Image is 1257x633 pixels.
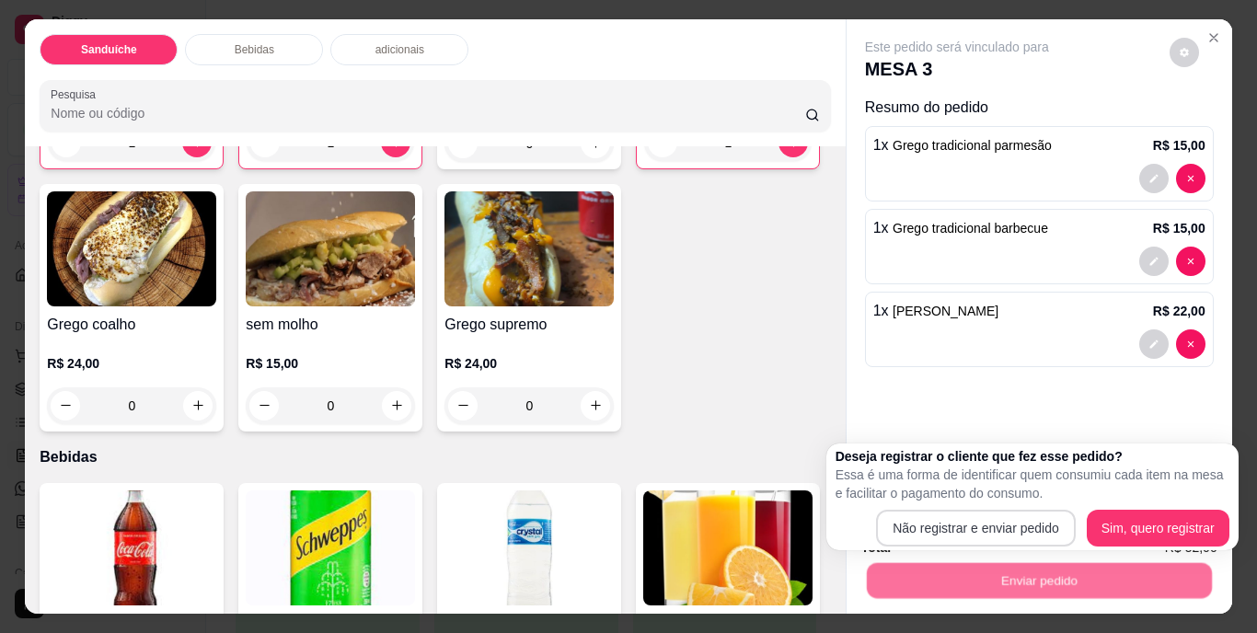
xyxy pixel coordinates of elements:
[47,354,216,373] p: R$ 24,00
[893,138,1052,153] span: Grego tradicional parmesão
[47,191,216,306] img: product-image
[866,563,1211,599] button: Enviar pedido
[1139,247,1169,276] button: decrease-product-quantity
[1153,219,1205,237] p: R$ 15,00
[836,466,1229,502] p: Essa é uma forma de identificar quem consumiu cada item na mesa e facilitar o pagamento do consumo.
[873,217,1048,239] p: 1 x
[81,42,137,57] p: Sanduíche
[246,490,415,605] img: product-image
[51,391,80,420] button: decrease-product-quantity
[448,391,478,420] button: decrease-product-quantity
[47,490,216,605] img: product-image
[873,300,999,322] p: 1 x
[235,42,274,57] p: Bebidas
[444,490,614,605] img: product-image
[444,354,614,373] p: R$ 24,00
[865,97,1214,119] p: Resumo do pedido
[1170,38,1199,67] button: decrease-product-quantity
[246,354,415,373] p: R$ 15,00
[382,391,411,420] button: increase-product-quantity
[246,314,415,336] h4: sem molho
[1139,164,1169,193] button: decrease-product-quantity
[876,510,1076,547] button: Não registrar e enviar pedido
[865,38,1049,56] p: Este pedido será vinculado para
[375,42,424,57] p: adicionais
[643,490,813,605] img: product-image
[1153,302,1205,320] p: R$ 22,00
[1199,23,1228,52] button: Close
[873,134,1052,156] p: 1 x
[893,304,998,318] span: [PERSON_NAME]
[51,104,805,122] input: Pesquisa
[47,314,216,336] h4: Grego coalho
[51,86,102,102] label: Pesquisa
[836,447,1229,466] h2: Deseja registrar o cliente que fez esse pedido?
[246,191,415,306] img: product-image
[249,391,279,420] button: decrease-product-quantity
[865,56,1049,82] p: MESA 3
[444,191,614,306] img: product-image
[1176,329,1205,359] button: decrease-product-quantity
[1176,164,1205,193] button: decrease-product-quantity
[444,314,614,336] h4: Grego supremo
[40,446,830,468] p: Bebidas
[581,391,610,420] button: increase-product-quantity
[183,391,213,420] button: increase-product-quantity
[893,221,1048,236] span: Grego tradicional barbecue
[1176,247,1205,276] button: decrease-product-quantity
[1153,136,1205,155] p: R$ 15,00
[1139,329,1169,359] button: decrease-product-quantity
[1087,510,1229,547] button: Sim, quero registrar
